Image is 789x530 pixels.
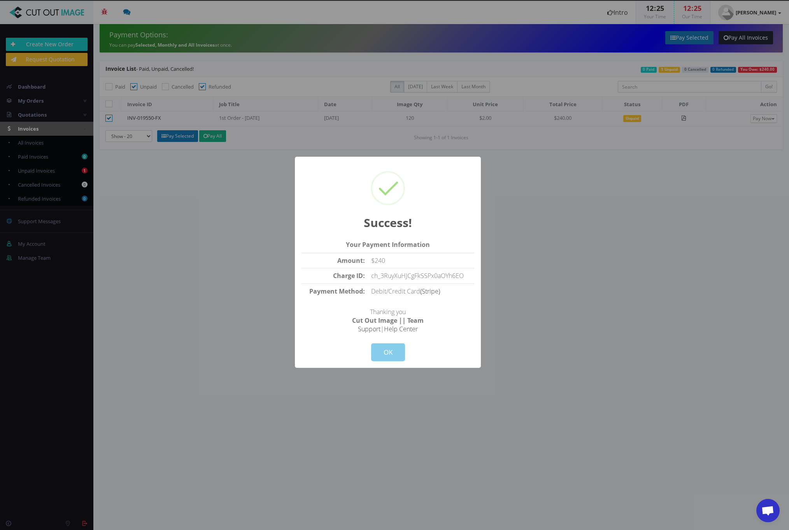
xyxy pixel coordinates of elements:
[346,240,430,249] strong: Your Payment Information
[371,343,405,361] button: OK
[420,287,440,296] a: (Stripe)
[337,256,365,265] strong: Amount:
[368,253,474,268] td: $240
[352,316,424,325] strong: Cut Out Image || Team
[333,271,365,280] strong: Charge ID:
[756,499,780,522] a: Open chat
[302,299,474,333] p: Thanking you |
[358,325,380,333] a: Support
[384,325,418,333] a: Help Center
[302,215,474,231] h2: Success!
[309,287,365,296] strong: Payment Method:
[368,284,474,299] td: Debit/Credit Card
[368,268,474,284] td: ch_3RuyXuHJCgFkSSPx0aOYh6EO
